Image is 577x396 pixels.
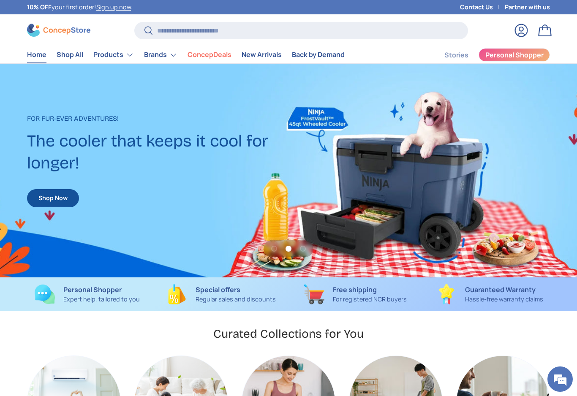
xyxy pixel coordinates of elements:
[460,3,505,12] a: Contact Us
[63,295,140,304] p: Expert help, tailored to you
[27,46,345,63] nav: Primary
[139,46,182,63] summary: Brands
[295,284,416,304] a: Free shipping For registered NCR buyers
[213,326,364,342] h2: Curated Collections for You
[444,47,468,63] a: Stories
[485,52,544,58] span: Personal Shopper
[424,46,550,63] nav: Secondary
[27,24,90,37] img: ConcepStore
[88,46,139,63] summary: Products
[430,284,550,304] a: Guaranteed Warranty Hassle-free warranty claims
[27,46,46,63] a: Home
[479,48,550,62] a: Personal Shopper
[188,46,231,63] a: ConcepDeals
[27,114,288,124] p: For fur-ever adventures!
[242,46,282,63] a: New Arrivals
[27,130,288,174] h2: The cooler that keeps it cool for longer!
[333,295,407,304] p: For registered NCR buyers
[505,3,550,12] a: Partner with us
[465,295,543,304] p: Hassle-free warranty claims
[333,285,377,294] strong: Free shipping
[57,46,83,63] a: Shop All
[196,285,240,294] strong: Special offers
[27,3,133,12] p: your first order! .
[196,295,276,304] p: Regular sales and discounts
[27,284,148,304] a: Personal Shopper Expert help, tailored to you
[465,285,536,294] strong: Guaranteed Warranty
[63,285,122,294] strong: Personal Shopper
[96,3,131,11] a: Sign up now
[161,284,282,304] a: Special offers Regular sales and discounts
[292,46,345,63] a: Back by Demand
[27,3,52,11] strong: 10% OFF
[27,189,79,207] a: Shop Now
